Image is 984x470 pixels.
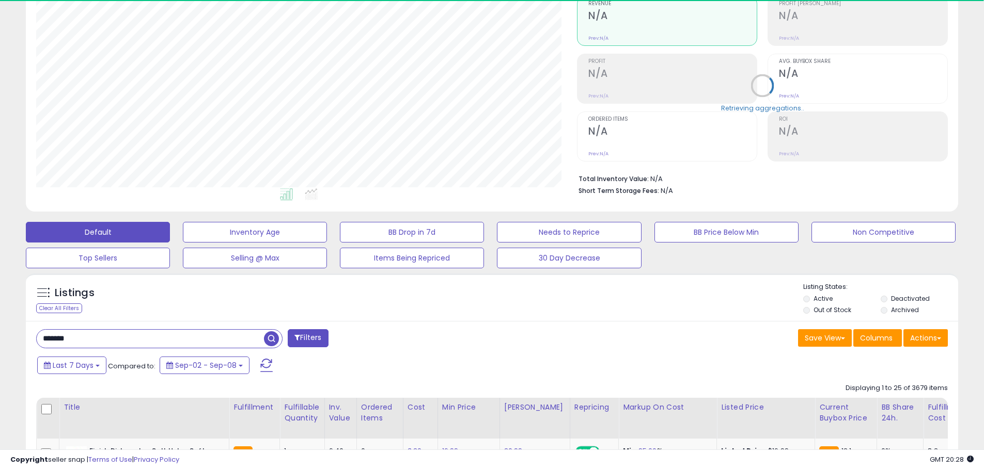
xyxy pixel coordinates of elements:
div: Title [64,402,225,413]
div: Min Price [442,402,495,413]
div: seller snap | | [10,455,179,465]
div: Fulfillable Quantity [284,402,320,424]
span: Columns [860,333,893,343]
p: Listing States: [803,282,958,292]
div: Ordered Items [361,402,399,424]
div: Current Buybox Price [819,402,872,424]
button: BB Price Below Min [654,222,799,242]
div: Displaying 1 to 25 of 3679 items [846,383,948,393]
label: Archived [891,305,919,314]
label: Active [814,294,833,303]
button: Needs to Reprice [497,222,641,242]
div: Fulfillment Cost [928,402,967,424]
button: Default [26,222,170,242]
span: 2025-09-16 20:28 GMT [930,455,974,464]
div: [PERSON_NAME] [504,402,566,413]
div: Clear All Filters [36,303,82,313]
th: The percentage added to the cost of goods (COGS) that forms the calculator for Min & Max prices. [619,398,717,439]
div: BB Share 24h. [881,402,919,424]
button: Save View [798,329,852,347]
button: Sep-02 - Sep-08 [160,356,249,374]
button: Inventory Age [183,222,327,242]
button: Items Being Repriced [340,248,484,268]
label: Out of Stock [814,305,851,314]
div: Inv. value [329,402,352,424]
span: Sep-02 - Sep-08 [175,360,237,370]
button: Last 7 Days [37,356,106,374]
strong: Copyright [10,455,48,464]
div: Cost [408,402,433,413]
a: Privacy Policy [134,455,179,464]
div: Repricing [574,402,615,413]
div: Listed Price [721,402,810,413]
button: Columns [853,329,902,347]
button: 30 Day Decrease [497,248,641,268]
label: Deactivated [891,294,930,303]
div: Markup on Cost [623,402,712,413]
a: Terms of Use [88,455,132,464]
button: Actions [903,329,948,347]
div: Fulfillment [233,402,275,413]
h5: Listings [55,286,95,300]
button: Filters [288,329,328,347]
button: BB Drop in 7d [340,222,484,242]
span: Compared to: [108,361,155,371]
button: Selling @ Max [183,248,327,268]
button: Non Competitive [811,222,956,242]
span: Last 7 Days [53,360,93,370]
button: Top Sellers [26,248,170,268]
div: Retrieving aggregations.. [721,103,804,112]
